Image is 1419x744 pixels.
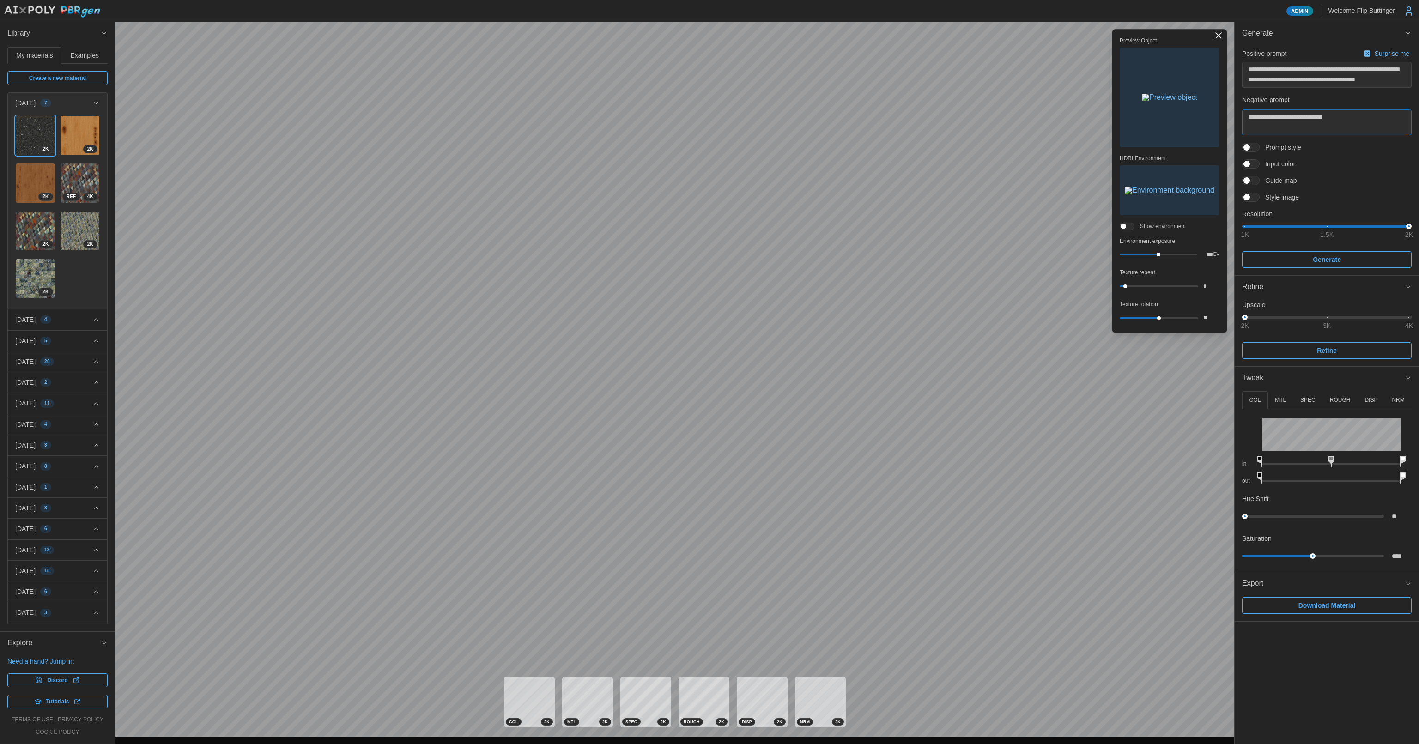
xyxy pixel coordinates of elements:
[60,115,100,156] a: RvWwATI3EI6SZM1WbNSU2K
[16,163,55,203] img: vMg6IOVuPVdpSHnhFpfZ
[1142,94,1197,101] img: Preview object
[1242,300,1412,309] p: Upscale
[1364,396,1377,404] p: DISP
[661,719,666,725] span: 2 K
[1120,155,1219,163] p: HDRI Environment
[16,212,55,251] img: xGWpigMoCxrrzH8I19Tp
[544,719,550,725] span: 2 K
[44,316,47,323] span: 4
[1361,47,1412,60] button: Surprise me
[44,337,47,345] span: 5
[8,372,107,393] button: [DATE]2
[15,587,36,596] p: [DATE]
[1242,367,1405,389] span: Tweak
[1330,396,1351,404] p: ROUGH
[1375,49,1411,58] p: Surprise me
[8,581,107,602] button: [DATE]6
[1235,45,1419,275] div: Generate
[44,442,47,449] span: 3
[8,309,107,330] button: [DATE]4
[15,98,36,108] p: [DATE]
[1235,389,1419,572] div: Tweak
[44,358,50,365] span: 20
[1242,281,1405,293] div: Refine
[44,588,47,595] span: 6
[1242,209,1412,218] p: Resolution
[15,441,36,450] p: [DATE]
[46,695,69,708] span: Tutorials
[8,519,107,539] button: [DATE]6
[87,241,93,248] span: 2 K
[8,498,107,518] button: [DATE]3
[567,719,576,725] span: MTL
[8,393,107,413] button: [DATE]11
[7,695,108,708] a: Tutorials
[15,357,36,366] p: [DATE]
[8,351,107,372] button: [DATE]20
[777,719,782,725] span: 2 K
[44,463,47,470] span: 8
[15,483,36,492] p: [DATE]
[1120,237,1219,245] p: Environment exposure
[1235,22,1419,45] button: Generate
[8,602,107,623] button: [DATE]3
[719,719,724,725] span: 2 K
[42,145,49,153] span: 2 K
[61,116,100,155] img: RvWwATI3EI6SZM1WbNSU
[1213,252,1219,257] p: EV
[87,193,93,200] span: 4 K
[1249,396,1261,404] p: COL
[44,546,50,554] span: 13
[36,728,79,736] a: cookie policy
[1242,494,1269,503] p: Hue Shift
[44,484,47,491] span: 1
[7,22,101,45] span: Library
[1260,193,1299,202] span: Style image
[61,212,100,251] img: h8yUGFMEzmwuNOFwn2kb
[1242,534,1272,543] p: Saturation
[15,524,36,533] p: [DATE]
[71,52,99,59] span: Examples
[1242,22,1405,45] span: Generate
[7,632,101,654] span: Explore
[1120,269,1219,277] p: Texture repeat
[4,6,101,18] img: AIxPoly PBRgen
[1235,276,1419,298] button: Refine
[1235,572,1419,595] button: Export
[1134,223,1186,230] span: Show environment
[1275,396,1286,404] p: MTL
[1313,252,1341,267] span: Generate
[44,421,47,428] span: 4
[44,379,47,386] span: 2
[1242,251,1412,268] button: Generate
[1242,597,1412,614] button: Download Material
[15,461,36,471] p: [DATE]
[15,378,36,387] p: [DATE]
[16,116,55,155] img: 5dfhuFMKv2banLSybipd
[1242,477,1255,485] p: out
[29,72,86,85] span: Create a new material
[835,719,841,725] span: 2 K
[47,674,68,687] span: Discord
[15,336,36,345] p: [DATE]
[602,719,608,725] span: 2 K
[8,93,107,113] button: [DATE]7
[1120,301,1219,308] p: Texture rotation
[44,525,47,532] span: 6
[15,566,36,575] p: [DATE]
[684,719,700,725] span: ROUGH
[8,414,107,435] button: [DATE]4
[1120,165,1219,215] button: Environment background
[60,211,100,251] a: h8yUGFMEzmwuNOFwn2kb2K
[8,113,107,309] div: [DATE]7
[8,456,107,476] button: [DATE]8
[44,609,47,617] span: 3
[625,719,637,725] span: SPEC
[61,163,100,203] img: 2Hd6IL2Zdga8VE87rZBC
[1298,598,1356,613] span: Download Material
[1235,298,1419,366] div: Refine
[1328,6,1395,15] p: Welcome, Flip Buttinger
[7,657,108,666] p: Need a hand? Jump in:
[8,331,107,351] button: [DATE]5
[509,719,518,725] span: COL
